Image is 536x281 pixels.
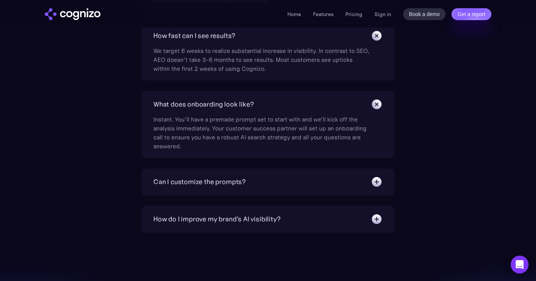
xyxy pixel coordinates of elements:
a: Book a demo [403,8,446,20]
div: How fast can I see results? [153,31,235,41]
a: home [45,8,100,20]
a: Features [313,11,334,18]
a: Home [287,11,301,18]
div: How do I improve my brand's AI visibility? [153,214,280,224]
img: cognizo logo [45,8,100,20]
div: Can I customize the prompts? [153,177,246,187]
div: We target 6 weeks to realize substantial increase in visibility. In contrast to SEO, AEO doesn’t ... [153,42,369,73]
div: Open Intercom Messenger [511,256,529,274]
div: What does onboarding look like? [153,99,253,110]
div: Instant. You’ll have a premade prompt set to start with and we’ll kick off the analysis immediate... [153,110,369,151]
a: Get a report [452,8,491,20]
a: Pricing [345,11,363,18]
a: Sign in [374,10,391,19]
